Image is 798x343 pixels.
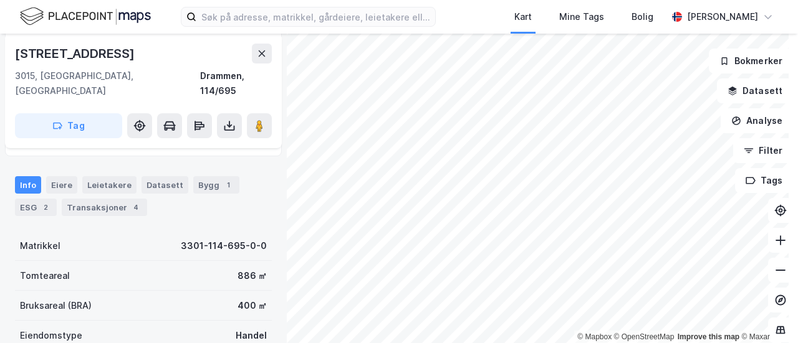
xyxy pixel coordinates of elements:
div: Bolig [632,9,653,24]
a: Improve this map [678,332,739,341]
div: Kontrollprogram for chat [736,283,798,343]
a: OpenStreetMap [614,332,675,341]
img: logo.f888ab2527a4732fd821a326f86c7f29.svg [20,6,151,27]
div: 886 ㎡ [238,268,267,283]
div: Bygg [193,176,239,194]
div: [PERSON_NAME] [687,9,758,24]
button: Bokmerker [709,49,793,73]
div: Matrikkel [20,238,60,253]
div: Handel [236,328,267,343]
div: Drammen, 114/695 [200,68,272,98]
div: Kart [514,9,532,24]
div: Transaksjoner [62,199,147,216]
div: Mine Tags [559,9,604,24]
button: Datasett [717,78,793,103]
button: Tag [15,113,122,138]
div: Eiendomstype [20,328,82,343]
button: Filter [733,138,793,163]
div: 3015, [GEOGRAPHIC_DATA], [GEOGRAPHIC_DATA] [15,68,200,98]
a: Mapbox [577,332,612,341]
div: Leietakere [82,176,137,194]
div: Eiere [46,176,77,194]
div: 400 ㎡ [238,298,267,313]
div: 4 [130,201,142,214]
button: Analyse [721,108,793,133]
input: Søk på adresse, matrikkel, gårdeiere, leietakere eller personer [196,7,435,26]
div: Datasett [142,176,188,194]
div: Bruksareal (BRA) [20,298,92,313]
div: Tomteareal [20,268,70,283]
div: [STREET_ADDRESS] [15,44,137,63]
div: ESG [15,199,57,216]
div: Info [15,176,41,194]
iframe: Chat Widget [736,283,798,343]
div: 1 [222,179,234,191]
button: Tags [735,168,793,193]
div: 2 [39,201,52,214]
div: 3301-114-695-0-0 [181,238,267,253]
